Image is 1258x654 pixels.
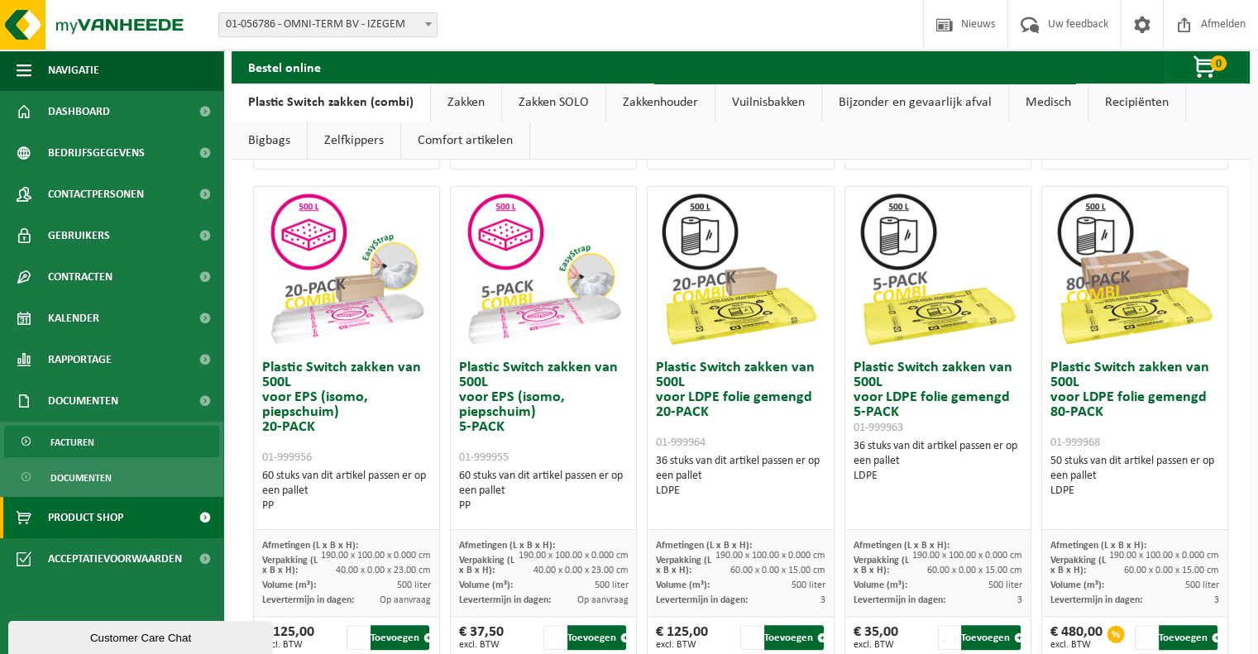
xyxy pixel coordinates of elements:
span: 500 liter [1185,580,1219,590]
span: Verpakking (L x B x H): [262,556,318,575]
span: Afmetingen (L x B x H): [1050,541,1146,551]
a: Zakkenhouder [606,84,715,122]
span: Verpakking (L x B x H): [854,556,909,575]
div: € 37,50 [459,625,504,650]
span: 40.00 x 0.00 x 23.00 cm [533,566,628,575]
div: € 35,00 [854,625,898,650]
input: 1 [740,625,763,650]
span: Volume (m³): [262,580,316,590]
span: Volume (m³): [656,580,710,590]
span: 190.00 x 100.00 x 0.000 cm [912,551,1022,561]
img: 01-999956 [264,187,429,352]
div: € 480,00 [1050,625,1103,650]
button: Toevoegen [1159,625,1217,650]
span: Afmetingen (L x B x H): [656,541,752,551]
button: Toevoegen [961,625,1020,650]
span: Dashboard [48,91,110,132]
span: Contactpersonen [48,174,144,215]
span: 40.00 x 0.00 x 23.00 cm [336,566,431,575]
div: 60 stuks van dit artikel passen er op een pallet [262,469,431,513]
span: 190.00 x 100.00 x 0.000 cm [321,551,431,561]
img: 01-999964 [658,187,823,352]
span: Volume (m³): [459,580,513,590]
img: 01-999955 [461,187,626,352]
div: LDPE [656,484,825,499]
span: Verpakking (L x B x H): [656,556,711,575]
span: Levertermijn in dagen: [262,595,354,605]
span: Afmetingen (L x B x H): [262,541,358,551]
span: Levertermijn in dagen: [854,595,945,605]
h2: Bestel online [232,50,337,83]
a: Vuilnisbakken [715,84,821,122]
span: Levertermijn in dagen: [1050,595,1142,605]
a: Facturen [4,426,219,457]
div: 60 stuks van dit artikel passen er op een pallet [459,469,628,513]
span: 60.00 x 0.00 x 15.00 cm [730,566,825,575]
span: Verpakking (L x B x H): [1050,556,1106,575]
span: Levertermijn in dagen: [459,595,551,605]
span: Afmetingen (L x B x H): [854,541,949,551]
div: LDPE [854,469,1022,484]
span: 500 liter [988,580,1022,590]
div: 36 stuks van dit artikel passen er op een pallet [656,454,825,499]
span: excl. BTW [854,640,898,650]
a: Comfort artikelen [401,122,529,160]
a: Medisch [1009,84,1088,122]
span: Op aanvraag [576,595,628,605]
span: Documenten [48,380,118,422]
div: 50 stuks van dit artikel passen er op een pallet [1050,454,1219,499]
input: 1 [1135,625,1157,650]
span: Documenten [50,462,112,494]
a: Documenten [4,461,219,493]
a: Zakken SOLO [502,84,605,122]
span: 01-999963 [854,422,903,434]
div: PP [262,499,431,513]
span: 60.00 x 0.00 x 15.00 cm [927,566,1022,575]
input: 1 [347,625,369,650]
span: 500 liter [594,580,628,590]
span: 3 [1214,595,1219,605]
input: 1 [938,625,960,650]
span: 01-999956 [262,451,312,464]
div: 36 stuks van dit artikel passen er op een pallet [854,439,1022,484]
span: Volume (m³): [854,580,907,590]
span: Afmetingen (L x B x H): [459,541,555,551]
a: Zelfkippers [308,122,400,160]
img: 01-999968 [1052,187,1217,352]
span: excl. BTW [1050,640,1103,650]
span: 500 liter [792,580,825,590]
a: Bigbags [232,122,307,160]
span: 500 liter [397,580,431,590]
a: Bijzonder en gevaarlijk afval [822,84,1008,122]
span: Gebruikers [48,215,110,256]
h3: Plastic Switch zakken van 500L voor LDPE folie gemengd 20-PACK [656,360,825,450]
div: € 125,00 [262,625,314,650]
h3: Plastic Switch zakken van 500L voor LDPE folie gemengd 80-PACK [1050,360,1219,450]
span: excl. BTW [262,640,314,650]
span: Volume (m³): [1050,580,1104,590]
span: Contracten [48,256,112,298]
a: Zakken [431,84,501,122]
span: Facturen [50,427,94,458]
button: Toevoegen [764,625,823,650]
span: 190.00 x 100.00 x 0.000 cm [715,551,825,561]
h3: Plastic Switch zakken van 500L voor EPS (isomo, piepschuim) 20-PACK [262,360,431,465]
a: Recipiënten [1088,84,1185,122]
span: 190.00 x 100.00 x 0.000 cm [518,551,628,561]
h3: Plastic Switch zakken van 500L voor LDPE folie gemengd 5-PACK [854,360,1022,435]
span: excl. BTW [459,640,504,650]
iframe: chat widget [8,618,276,654]
img: 01-999963 [855,187,1021,352]
button: 0 [1165,50,1248,84]
span: 60.00 x 0.00 x 15.00 cm [1124,566,1219,575]
span: Bedrijfsgegevens [48,132,145,174]
div: € 125,00 [656,625,708,650]
input: 1 [543,625,566,650]
span: 3 [1017,595,1022,605]
span: 0 [1210,55,1227,71]
span: 01-999955 [459,451,509,464]
span: 01-056786 - OMNI-TERM BV - IZEGEM [219,13,437,36]
span: Kalender [48,298,99,339]
span: 01-999968 [1050,437,1100,449]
